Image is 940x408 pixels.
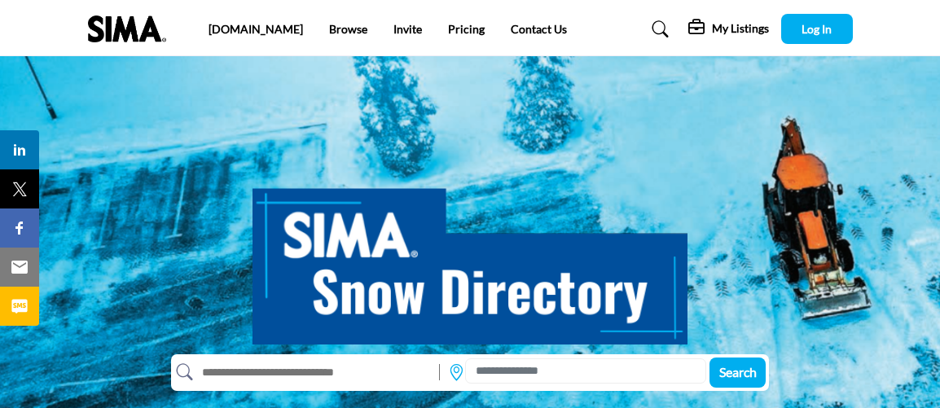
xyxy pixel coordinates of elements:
[253,170,687,344] img: SIMA Snow Directory
[329,22,367,36] a: Browse
[209,22,303,36] a: [DOMAIN_NAME]
[781,14,853,44] button: Log In
[709,358,766,388] button: Search
[448,22,485,36] a: Pricing
[88,15,174,42] img: Site Logo
[719,364,757,379] span: Search
[712,21,769,36] h5: My Listings
[435,360,444,384] img: Rectangle%203585.svg
[393,22,422,36] a: Invite
[511,22,567,36] a: Contact Us
[636,16,679,42] a: Search
[688,20,769,39] div: My Listings
[802,22,832,36] span: Log In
